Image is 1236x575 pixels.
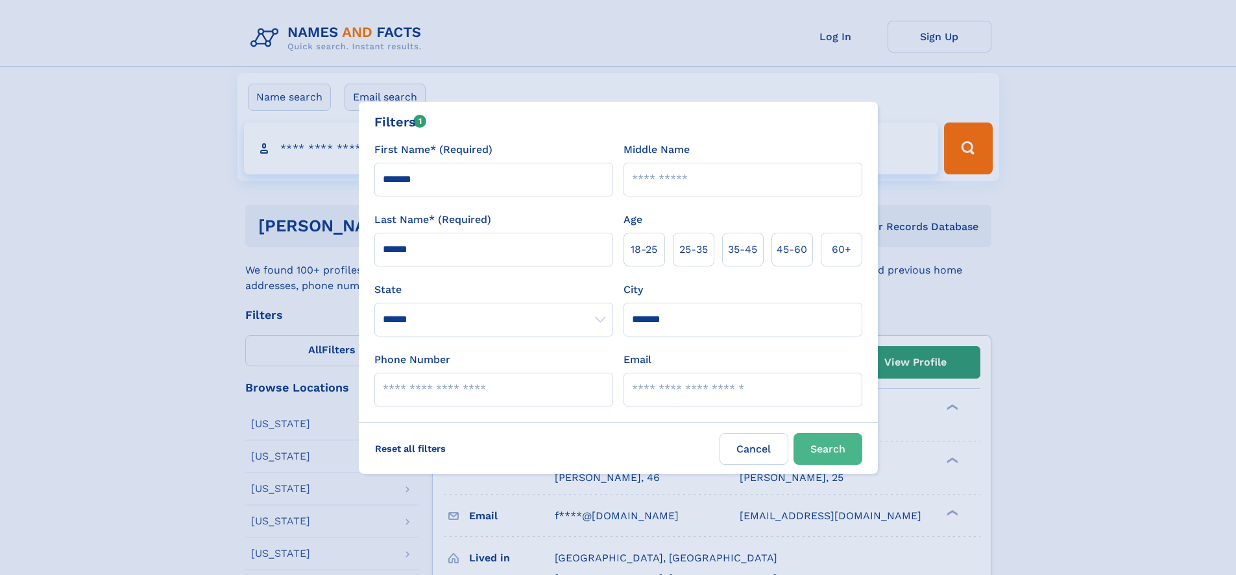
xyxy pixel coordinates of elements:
[374,142,492,158] label: First Name* (Required)
[794,433,862,465] button: Search
[374,212,491,228] label: Last Name* (Required)
[631,242,657,257] span: 18‑25
[777,242,807,257] span: 45‑60
[374,282,613,298] label: State
[367,433,454,464] label: Reset all filters
[624,142,690,158] label: Middle Name
[720,433,788,465] label: Cancel
[624,212,642,228] label: Age
[728,242,757,257] span: 35‑45
[374,352,450,368] label: Phone Number
[624,352,651,368] label: Email
[374,112,427,132] div: Filters
[679,242,708,257] span: 25‑35
[832,242,851,257] span: 60+
[624,282,643,298] label: City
